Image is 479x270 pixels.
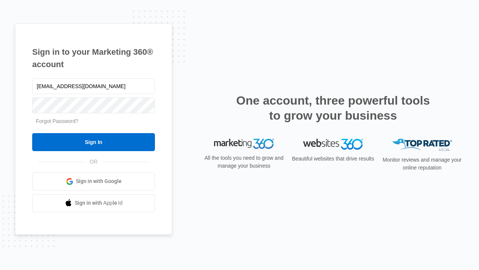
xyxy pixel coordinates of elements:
[380,156,464,172] p: Monitor reviews and manage your online reputation
[75,199,123,207] span: Sign in with Apple Id
[234,93,432,123] h2: One account, three powerful tools to grow your business
[32,133,155,151] input: Sign In
[202,154,286,170] p: All the tools you need to grow and manage your business
[214,139,274,149] img: Marketing 360
[76,177,122,185] span: Sign in with Google
[36,118,79,124] a: Forgot Password?
[303,139,363,150] img: Websites 360
[291,155,375,163] p: Beautiful websites that drive results
[32,78,155,94] input: Email
[32,172,155,190] a: Sign in with Google
[85,158,103,166] span: OR
[32,194,155,212] a: Sign in with Apple Id
[392,139,452,151] img: Top Rated Local
[32,46,155,70] h1: Sign in to your Marketing 360® account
